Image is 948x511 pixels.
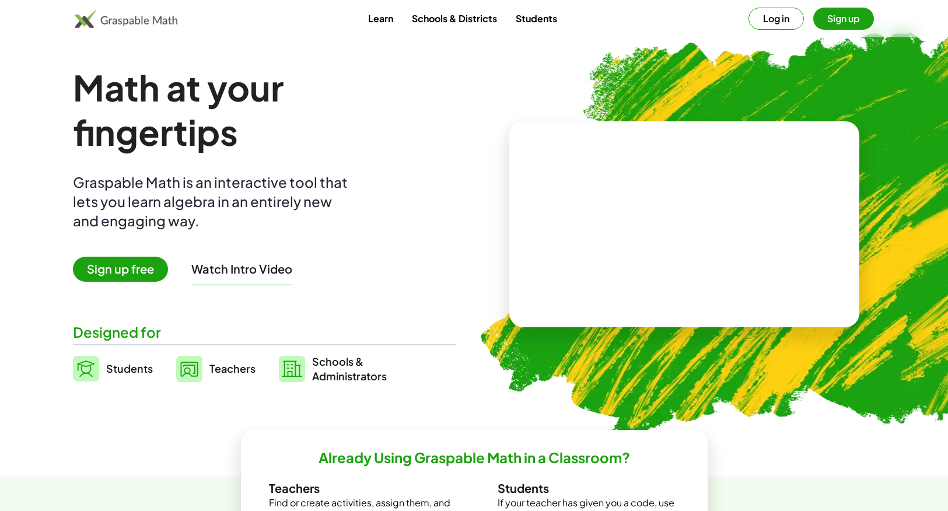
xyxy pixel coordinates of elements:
[597,181,772,268] video: What is this? This is dynamic math notation. Dynamic math notation plays a central role in how Gr...
[73,173,353,230] div: Graspable Math is an interactive tool that lets you learn algebra in an entirely new and engaging...
[319,449,630,467] h2: Already Using Graspable Math in a Classroom?
[359,8,403,29] a: Learn
[312,354,387,383] span: Schools & Administrators
[813,8,874,30] button: Sign up
[73,323,456,342] div: Designed for
[176,354,256,383] a: Teachers
[73,354,153,383] a: Students
[73,65,444,154] h1: Math at your fingertips
[498,481,680,496] h3: Students
[269,481,451,496] h3: Teachers
[506,8,566,29] a: Students
[106,362,153,375] span: Students
[73,257,168,282] span: Sign up free
[279,356,305,382] img: svg%3e
[403,8,506,29] a: Schools & Districts
[73,356,99,381] img: svg%3e
[176,356,202,382] img: svg%3e
[191,261,292,276] button: Watch Intro Video
[209,362,256,375] span: Teachers
[748,8,804,30] button: Log in
[279,354,387,383] a: Schools &Administrators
